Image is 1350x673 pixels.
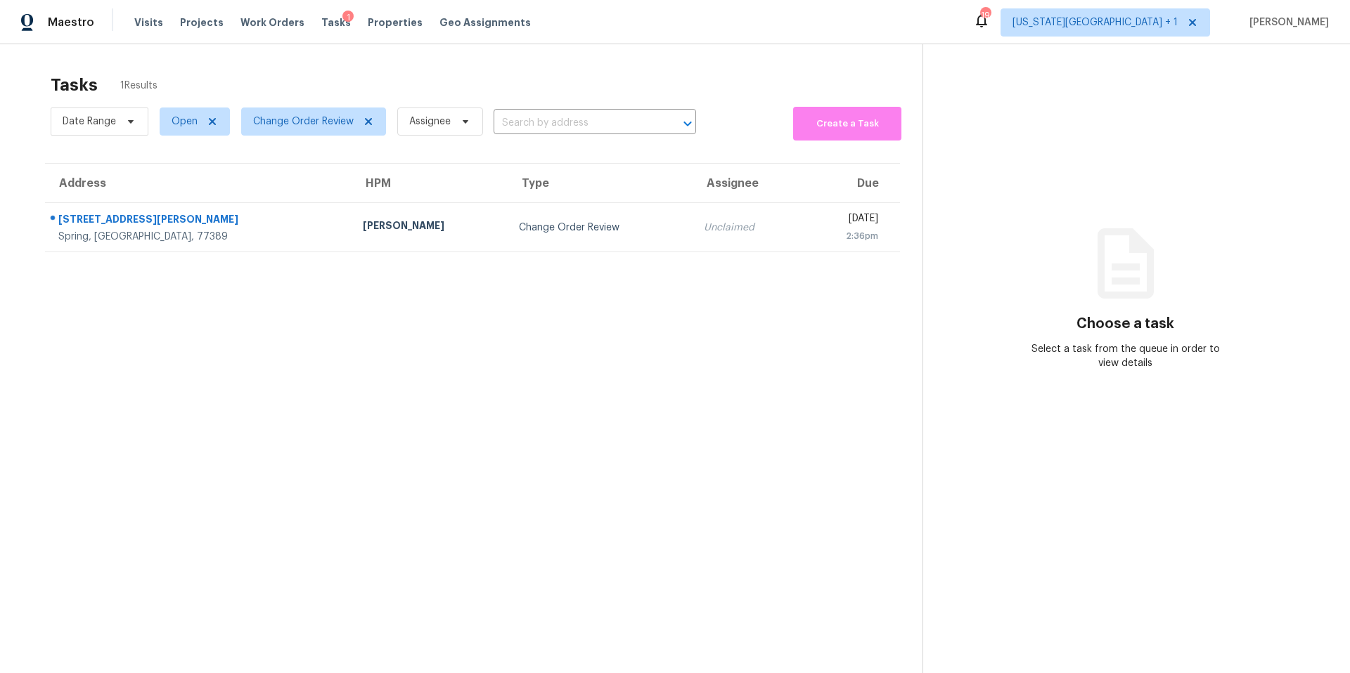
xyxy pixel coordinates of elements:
th: Due [802,164,900,203]
div: Unclaimed [704,221,791,235]
h3: Choose a task [1076,317,1174,331]
div: 2:36pm [814,229,878,243]
span: Create a Task [800,116,894,132]
div: [DATE] [814,211,878,229]
span: [US_STATE][GEOGRAPHIC_DATA] + 1 [1012,15,1178,30]
span: Tasks [321,18,351,27]
span: Maestro [48,15,94,30]
div: Change Order Review [519,221,681,235]
button: Open [678,114,697,133]
th: HPM [352,164,508,203]
th: Address [45,164,352,203]
div: 1 [342,11,354,25]
div: Select a task from the queue in order to view details [1024,342,1227,370]
span: Change Order Review [253,115,354,129]
span: Open [172,115,198,129]
span: Properties [368,15,423,30]
button: Create a Task [793,107,901,141]
div: [STREET_ADDRESS][PERSON_NAME] [58,212,340,230]
span: Projects [180,15,224,30]
span: Assignee [409,115,451,129]
div: Spring, [GEOGRAPHIC_DATA], 77389 [58,230,340,244]
h2: Tasks [51,78,98,92]
input: Search by address [494,112,657,134]
span: Work Orders [240,15,304,30]
span: Date Range [63,115,116,129]
div: [PERSON_NAME] [363,218,496,236]
span: Visits [134,15,163,30]
span: [PERSON_NAME] [1244,15,1329,30]
span: Geo Assignments [439,15,531,30]
div: 19 [980,8,990,22]
th: Assignee [693,164,802,203]
th: Type [508,164,692,203]
span: 1 Results [120,79,157,93]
